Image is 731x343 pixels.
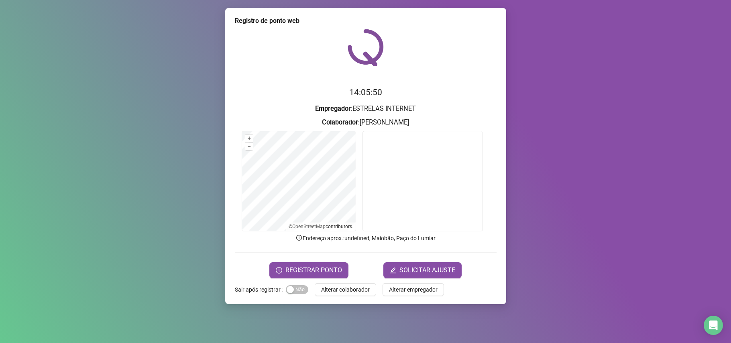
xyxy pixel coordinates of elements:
[235,234,497,243] p: Endereço aprox. : undefined, Maiobão, Paço do Lumiar
[349,88,382,97] time: 14:05:50
[295,234,303,241] span: info-circle
[269,262,348,278] button: REGISTRAR PONTO
[276,267,282,274] span: clock-circle
[315,283,376,296] button: Alterar colaborador
[390,267,396,274] span: edit
[383,283,444,296] button: Alterar empregador
[245,135,253,142] button: +
[235,16,497,26] div: Registro de ponto web
[704,316,723,335] div: Open Intercom Messenger
[235,117,497,128] h3: : [PERSON_NAME]
[292,224,326,229] a: OpenStreetMap
[285,265,342,275] span: REGISTRAR PONTO
[348,29,384,66] img: QRPoint
[322,118,358,126] strong: Colaborador
[315,105,351,112] strong: Empregador
[235,104,497,114] h3: : ESTRELAS INTERNET
[383,262,462,278] button: editSOLICITAR AJUSTE
[289,224,353,229] li: © contributors.
[321,285,370,294] span: Alterar colaborador
[245,143,253,150] button: –
[389,285,438,294] span: Alterar empregador
[235,283,286,296] label: Sair após registrar
[399,265,455,275] span: SOLICITAR AJUSTE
